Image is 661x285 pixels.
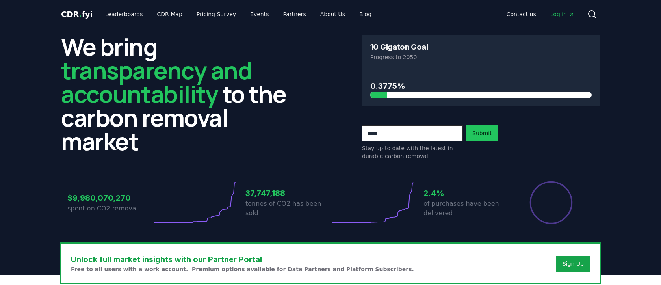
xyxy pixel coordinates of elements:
[500,7,581,21] nav: Main
[563,260,584,268] a: Sign Up
[244,7,275,21] a: Events
[99,7,149,21] a: Leaderboards
[190,7,242,21] a: Pricing Survey
[79,9,82,19] span: .
[556,256,590,272] button: Sign Up
[370,53,592,61] p: Progress to 2050
[151,7,189,21] a: CDR Map
[466,125,498,141] button: Submit
[67,204,152,213] p: spent on CO2 removal
[71,253,414,265] h3: Unlock full market insights with our Partner Portal
[61,35,299,153] h2: We bring to the carbon removal market
[67,192,152,204] h3: $9,980,070,270
[353,7,378,21] a: Blog
[245,199,330,218] p: tonnes of CO2 has been sold
[61,54,251,110] span: transparency and accountability
[423,199,509,218] p: of purchases have been delivered
[529,181,573,225] div: Percentage of sales delivered
[61,9,93,20] a: CDR.fyi
[314,7,351,21] a: About Us
[362,144,463,160] p: Stay up to date with the latest in durable carbon removal.
[61,9,93,19] span: CDR fyi
[423,187,509,199] h3: 2.4%
[277,7,312,21] a: Partners
[500,7,542,21] a: Contact us
[550,10,575,18] span: Log in
[71,265,414,273] p: Free to all users with a work account. Premium options available for Data Partners and Platform S...
[370,80,592,92] h3: 0.3775%
[544,7,581,21] a: Log in
[370,43,428,51] h3: 10 Gigaton Goal
[245,187,330,199] h3: 37,747,188
[99,7,378,21] nav: Main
